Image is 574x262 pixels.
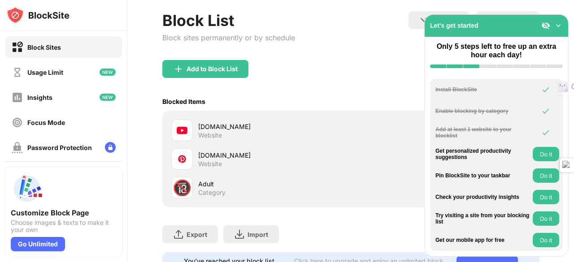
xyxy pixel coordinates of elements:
[533,168,559,183] button: Do it
[11,208,117,217] div: Customize Block Page
[435,194,531,200] div: Check your productivity insights
[12,67,23,78] img: time-usage-off.svg
[27,119,65,126] div: Focus Mode
[541,21,550,30] img: eye-not-visible.svg
[27,144,92,151] div: Password Protection
[541,85,550,94] img: omni-check.svg
[12,92,23,103] img: insights-off.svg
[100,69,116,76] img: new-icon.svg
[435,126,531,139] div: Add at least 1 website to your blocklist
[541,107,550,116] img: omni-check.svg
[162,33,295,42] div: Block sites permanently or by schedule
[177,125,187,136] img: favicons
[435,172,531,179] div: Pin BlockSite to your taskbar
[198,131,222,139] div: Website
[11,172,43,205] img: push-custom-page.svg
[187,65,238,73] div: Add to Block List
[12,42,23,53] img: block-on.svg
[6,6,70,24] img: logo-blocksite.svg
[198,150,351,160] div: [DOMAIN_NAME]
[541,128,550,137] img: omni-check.svg
[12,142,23,153] img: password-protection-off.svg
[533,211,559,226] button: Do it
[12,117,23,128] img: focus-off.svg
[100,94,116,101] img: new-icon.svg
[533,147,559,161] button: Do it
[105,142,116,153] img: lock-menu.svg
[162,11,295,30] div: Block List
[248,231,268,238] div: Import
[187,231,207,238] div: Export
[430,22,478,29] div: Let's get started
[198,160,222,168] div: Website
[173,179,191,197] div: 🔞
[435,237,531,243] div: Get our mobile app for free
[554,21,563,30] img: omni-setup-toggle.svg
[198,189,226,197] div: Category
[533,190,559,204] button: Do it
[11,219,117,233] div: Choose images & texts to make it your own
[177,154,187,164] img: favicons
[435,148,531,161] div: Get personalized productivity suggestions
[435,86,531,93] div: Install BlockSite
[435,212,531,225] div: Try visiting a site from your blocking list
[162,98,205,105] div: Blocked Items
[27,94,52,101] div: Insights
[11,237,65,251] div: Go Unlimited
[533,233,559,247] button: Do it
[198,122,351,131] div: [DOMAIN_NAME]
[435,108,531,114] div: Enable blocking by category
[27,43,61,51] div: Block Sites
[27,69,63,76] div: Usage Limit
[198,179,351,189] div: Adult
[430,42,563,59] div: Only 5 steps left to free up an extra hour each day!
